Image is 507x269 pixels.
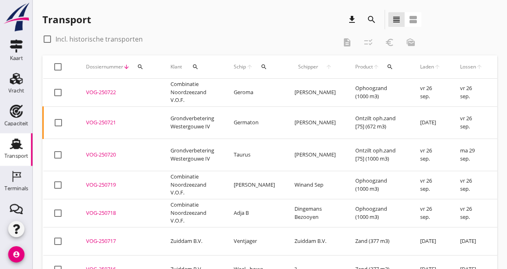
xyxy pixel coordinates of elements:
[285,106,345,139] td: [PERSON_NAME]
[224,106,285,139] td: Germaton
[161,139,224,171] td: Grondverbetering Westergouwe IV
[434,64,441,70] i: arrow_upward
[4,121,29,126] div: Capaciteit
[373,64,379,70] i: arrow_upward
[161,199,224,227] td: Combinatie Noordzeezand V.O.F.
[86,237,151,245] div: VOG-250717
[410,139,450,171] td: vr 26 sep.
[161,171,224,199] td: Combinatie Noordzeezand V.O.F.
[285,79,345,107] td: [PERSON_NAME]
[192,64,199,70] i: search
[123,64,130,70] i: arrow_downward
[86,151,151,159] div: VOG-250720
[322,64,336,70] i: arrow_upward
[476,64,483,70] i: arrow_upward
[86,209,151,217] div: VOG-250718
[345,79,410,107] td: Ophoogzand (1000 m3)
[55,35,143,43] label: Incl. historische transporten
[261,64,267,70] i: search
[347,15,357,24] i: download
[86,63,123,71] span: Dossiernummer
[392,15,401,24] i: view_headline
[420,63,434,71] span: Laden
[410,106,450,139] td: [DATE]
[345,106,410,139] td: Ontzilt oph.zand [75] (672 m3)
[450,79,492,107] td: vr 26 sep.
[285,171,345,199] td: Winand Sep
[345,199,410,227] td: Ophoogzand (1000 m3)
[450,106,492,139] td: vr 26 sep.
[355,63,373,71] span: Product
[285,199,345,227] td: Dingemans Bezooyen
[86,119,151,127] div: VOG-250721
[234,63,246,71] span: Schip
[410,227,450,255] td: [DATE]
[86,181,151,189] div: VOG-250719
[285,139,345,171] td: [PERSON_NAME]
[408,15,418,24] i: view_agenda
[450,227,492,255] td: [DATE]
[410,79,450,107] td: vr 26 sep.
[345,139,410,171] td: Ontzilt oph.zand [75] (1000 m3)
[137,64,144,70] i: search
[224,227,285,255] td: Ventjager
[294,63,322,71] span: Schipper
[224,139,285,171] td: Taurus
[4,186,28,191] div: Terminals
[4,153,29,159] div: Transport
[2,2,31,32] img: logo-small.a267ee39.svg
[8,246,24,262] i: account_circle
[10,55,23,61] div: Kaart
[161,106,224,139] td: Grondverbetering Westergouwe IV
[246,64,253,70] i: arrow_upward
[224,171,285,199] td: [PERSON_NAME]
[9,88,24,93] div: Vracht
[170,57,214,77] div: Klant
[42,13,91,26] div: Transport
[161,79,224,107] td: Combinatie Noordzeezand V.O.F.
[367,15,376,24] i: search
[345,171,410,199] td: Ophoogzand (1000 m3)
[345,227,410,255] td: Zand (377 m3)
[224,79,285,107] td: Geroma
[410,199,450,227] td: vr 26 sep.
[224,199,285,227] td: Adja B
[460,63,476,71] span: Lossen
[86,88,151,97] div: VOG-250722
[387,64,393,70] i: search
[450,199,492,227] td: vr 26 sep.
[161,227,224,255] td: Zuiddam B.V.
[450,171,492,199] td: vr 26 sep.
[285,227,345,255] td: Zuiddam B.V.
[450,139,492,171] td: ma 29 sep.
[410,171,450,199] td: vr 26 sep.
